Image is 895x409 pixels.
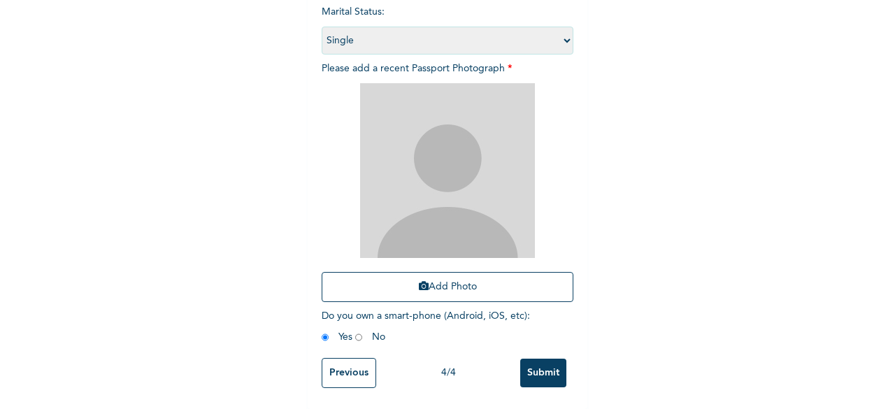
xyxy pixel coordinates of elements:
input: Previous [322,358,376,388]
div: 4 / 4 [376,366,520,380]
span: Do you own a smart-phone (Android, iOS, etc) : Yes No [322,311,530,342]
span: Please add a recent Passport Photograph [322,64,573,309]
span: Marital Status : [322,7,573,45]
input: Submit [520,359,566,387]
img: Crop [360,83,535,258]
button: Add Photo [322,272,573,302]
